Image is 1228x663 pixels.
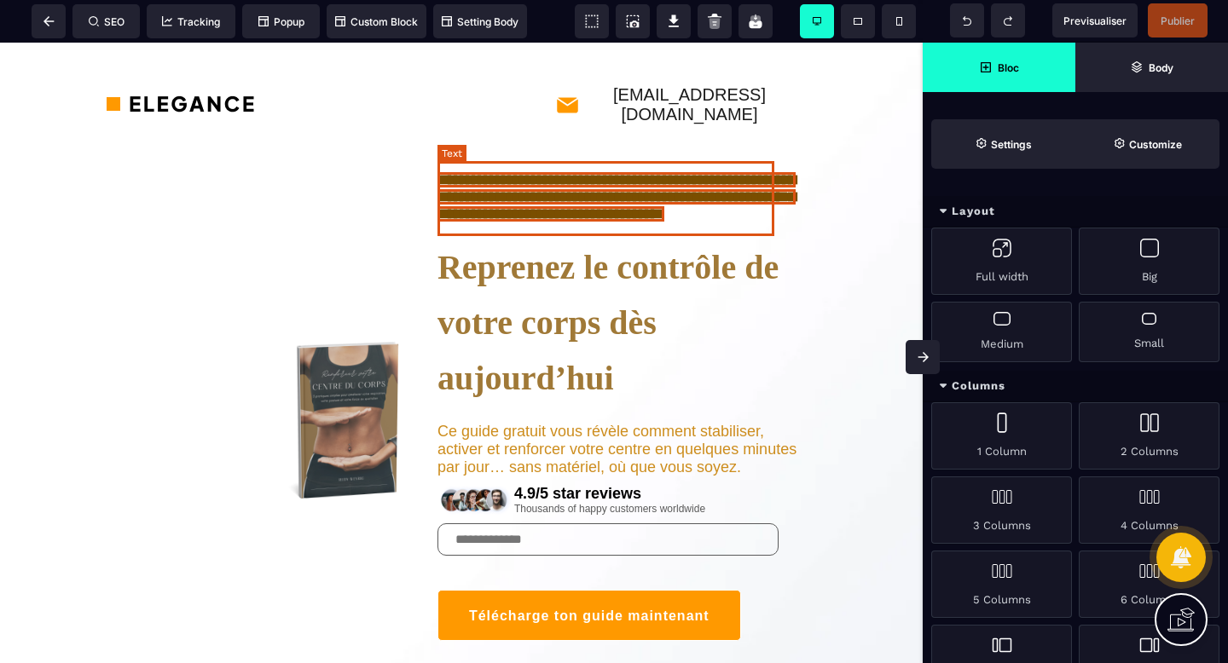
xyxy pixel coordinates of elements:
button: Télécharge ton guide maintenant [437,547,741,598]
img: 7ce4f1d884bec3e3122cfe95a8df0004_rating.png [437,441,514,475]
img: 8aeef015e0ebd4251a34490ffea99928_mail.png [555,50,580,75]
span: Open Blocks [923,43,1075,92]
div: 4 Columns [1079,476,1219,544]
img: 36a31ef8dffae9761ab5e8e4264402e5_logo.png [107,48,254,73]
span: Open Layer Manager [1075,43,1228,92]
span: Open Style Manager [1075,119,1219,169]
span: Preview [1052,3,1138,37]
span: Tracking [162,15,220,28]
div: Big [1079,228,1219,295]
span: Popup [258,15,304,28]
span: Previsualiser [1063,14,1127,27]
div: Layout [923,196,1228,228]
span: Custom Block [335,15,418,28]
div: 3 Columns [931,476,1072,544]
span: View components [575,4,609,38]
span: Setting Body [442,15,518,28]
strong: Settings [991,138,1032,151]
span: Publier [1161,14,1195,27]
span: Screenshot [616,4,650,38]
strong: Bloc [998,61,1019,74]
div: Small [1079,302,1219,362]
text: [EMAIL_ADDRESS][DOMAIN_NAME] [580,43,799,82]
span: Settings [931,119,1075,169]
div: Medium [931,302,1072,362]
strong: Customize [1129,138,1182,151]
strong: Body [1149,61,1173,74]
div: 5 Columns [931,551,1072,618]
div: 2 Columns [1079,402,1219,470]
div: Columns [923,371,1228,402]
img: b5817189f640a198fbbb5bc8c2515528_10.png [247,176,437,476]
div: 6 Columns [1079,551,1219,618]
div: Full width [931,228,1072,295]
span: SEO [89,15,125,28]
div: 1 Column [931,402,1072,470]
